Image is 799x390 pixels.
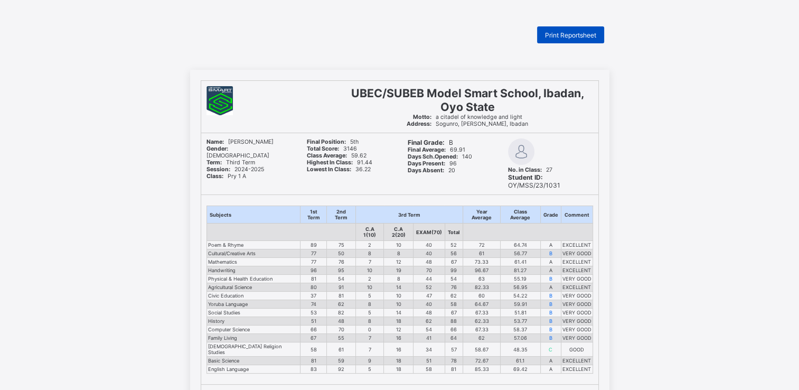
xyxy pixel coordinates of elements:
td: 52 [413,283,445,292]
td: A [540,365,561,374]
td: 70 [327,326,355,334]
td: GOOD [561,342,593,357]
span: Third Term [206,159,255,166]
td: A [540,283,561,292]
td: 54 [413,326,445,334]
td: EXCELLENT [561,365,593,374]
td: 96.67 [463,266,500,275]
span: 20 [408,167,455,174]
span: 140 [408,153,472,160]
td: Computer Science [206,326,300,334]
td: 66 [300,326,327,334]
td: 58.67 [463,342,500,357]
td: 82 [327,309,355,317]
b: Days Absent: [408,167,444,174]
td: 58 [300,342,327,357]
td: 5 [355,365,384,374]
td: 70 [413,266,445,275]
b: Class Average: [307,152,347,159]
td: 54 [445,275,463,283]
span: [DEMOGRAPHIC_DATA] [206,145,269,159]
b: Highest In Class: [307,159,353,166]
td: 64 [445,334,463,342]
td: 12 [384,258,413,266]
td: 72.67 [463,357,500,365]
td: 81 [300,357,327,365]
td: 8 [384,249,413,258]
td: 72 [463,241,500,249]
td: 18 [384,357,413,365]
td: 62 [445,292,463,300]
td: 19 [384,266,413,275]
td: 81 [445,365,463,374]
td: 81.27 [501,266,540,275]
td: 57 [445,342,463,357]
th: Year Average [463,206,500,224]
td: 18 [384,317,413,326]
td: 95 [327,266,355,275]
b: Motto: [413,114,431,120]
span: 3146 [307,145,357,152]
td: 67 [300,334,327,342]
td: 8 [355,317,384,326]
td: 67.33 [463,326,500,334]
td: 89 [300,241,327,249]
td: A [540,241,561,249]
td: 99 [445,266,463,275]
td: 51 [413,357,445,365]
td: 59 [327,357,355,365]
td: Agricultural Science [206,283,300,292]
td: 16 [384,342,413,357]
td: 61.41 [501,258,540,266]
td: A [540,266,561,275]
b: Final Position: [307,138,346,145]
td: 5 [355,309,384,317]
td: 76 [445,283,463,292]
td: 8 [355,300,384,309]
td: 18 [384,365,413,374]
td: 51.81 [501,309,540,317]
td: 34 [413,342,445,357]
td: 50 [327,249,355,258]
td: 73.33 [463,258,500,266]
th: EXAM(70) [413,224,445,241]
td: 55.19 [501,275,540,283]
b: Lowest In Class: [307,166,351,173]
td: 8 [384,275,413,283]
td: History [206,317,300,326]
b: Address: [407,120,431,127]
td: 78 [445,357,463,365]
td: 63 [463,275,500,283]
th: Subjects [206,206,300,224]
td: 60 [463,292,500,300]
td: 2 [355,275,384,283]
td: 14 [384,283,413,292]
td: Social Studies [206,309,300,317]
td: 85.33 [463,365,500,374]
span: 5th [307,138,359,145]
span: Pry 1 A [206,173,246,180]
b: Days Present: [408,160,445,167]
td: 62 [327,300,355,309]
td: English Language [206,365,300,374]
td: VERY GOOD [561,275,593,283]
span: UBEC/SUBEB Model Smart School, Ibadan, Oyo State [351,86,584,114]
td: 57.06 [501,334,540,342]
td: 66 [445,326,463,334]
th: Grade [540,206,561,224]
span: 59.62 [307,152,366,159]
td: Handwriting [206,266,300,275]
td: 48 [413,258,445,266]
span: 2024-2025 [206,166,264,173]
td: 10 [355,283,384,292]
td: 77 [300,258,327,266]
span: B [408,138,453,146]
td: 64.67 [463,300,500,309]
td: 48.35 [501,342,540,357]
td: 54.22 [501,292,540,300]
td: 14 [384,309,413,317]
td: 91 [327,283,355,292]
td: 44 [413,275,445,283]
td: 10 [384,292,413,300]
td: 10 [384,241,413,249]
